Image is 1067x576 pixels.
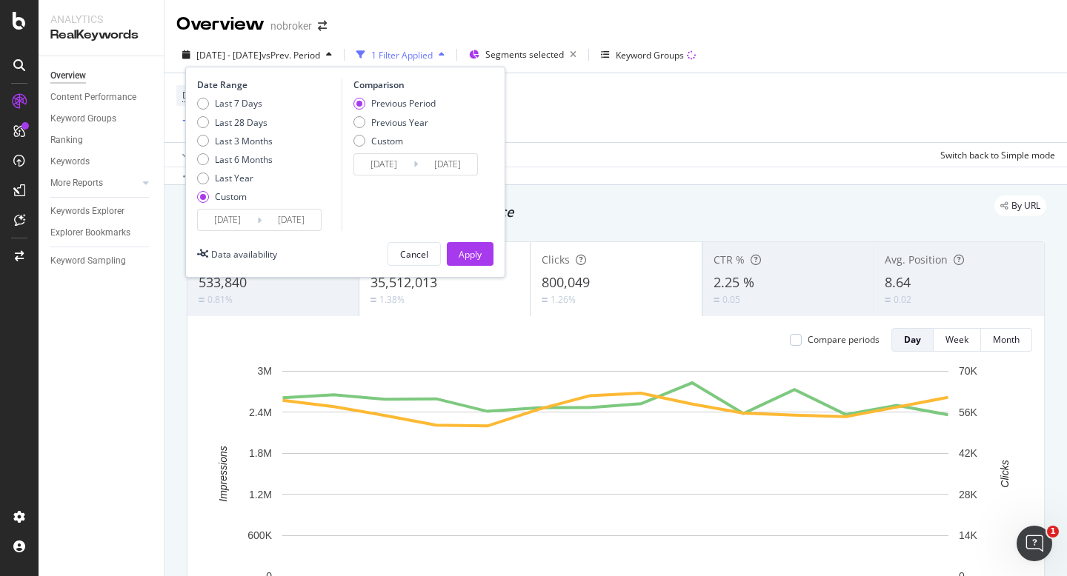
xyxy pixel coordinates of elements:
[50,111,153,127] a: Keyword Groups
[885,298,891,302] img: Equal
[379,293,405,306] div: 1.38%
[994,195,1046,216] div: legacy label
[50,90,153,105] a: Content Performance
[50,154,90,170] div: Keywords
[353,135,436,147] div: Custom
[934,143,1055,167] button: Switch back to Simple mode
[50,12,152,27] div: Analytics
[215,116,267,129] div: Last 28 Days
[1017,526,1052,561] iframe: Intercom live chat
[50,225,153,241] a: Explorer Bookmarks
[197,153,273,166] div: Last 6 Months
[50,175,103,191] div: More Reports
[249,447,272,459] text: 1.8M
[50,111,116,127] div: Keyword Groups
[50,175,139,191] a: More Reports
[211,248,277,261] div: Data availability
[197,116,273,129] div: Last 28 Days
[215,172,253,184] div: Last Year
[215,153,273,166] div: Last 6 Months
[934,328,981,352] button: Week
[885,252,948,267] span: Avg. Position
[616,49,684,61] div: Keyword Groups
[353,116,436,129] div: Previous Year
[182,89,210,101] span: Device
[197,135,273,147] div: Last 3 Months
[249,406,272,418] text: 2.4M
[258,365,272,377] text: 3M
[215,190,247,203] div: Custom
[722,293,740,306] div: 0.05
[714,298,719,302] img: Equal
[270,19,312,33] div: nobroker
[197,190,273,203] div: Custom
[50,68,153,84] a: Overview
[400,248,428,261] div: Cancel
[459,248,482,261] div: Apply
[894,293,911,306] div: 0.02
[262,210,321,230] input: End Date
[945,333,968,346] div: Week
[50,68,86,84] div: Overview
[371,97,436,110] div: Previous Period
[354,154,413,175] input: Start Date
[50,133,83,148] div: Ranking
[176,143,219,167] button: Apply
[217,446,229,501] text: Impressions
[1047,526,1059,538] span: 1
[50,204,124,219] div: Keywords Explorer
[940,149,1055,161] div: Switch back to Simple mode
[418,154,477,175] input: End Date
[370,273,437,291] span: 35,512,013
[371,49,433,61] div: 1 Filter Applied
[891,328,934,352] button: Day
[197,78,338,91] div: Date Range
[197,172,273,184] div: Last Year
[50,27,152,44] div: RealKeywords
[215,97,262,110] div: Last 7 Days
[542,252,570,267] span: Clicks
[959,529,978,541] text: 14K
[808,333,880,346] div: Compare periods
[197,97,273,110] div: Last 7 Days
[318,21,327,31] div: arrow-right-arrow-left
[463,43,582,67] button: Segments selected
[199,273,247,291] span: 533,840
[262,49,320,61] span: vs Prev. Period
[198,210,257,230] input: Start Date
[196,49,262,61] span: [DATE] - [DATE]
[542,298,548,302] img: Equal
[215,135,273,147] div: Last 3 Months
[353,78,482,91] div: Comparison
[714,252,745,267] span: CTR %
[50,253,126,269] div: Keyword Sampling
[176,43,338,67] button: [DATE] - [DATE]vsPrev. Period
[353,97,436,110] div: Previous Period
[959,447,978,459] text: 42K
[595,43,702,67] button: Keyword Groups
[249,489,272,500] text: 1.2M
[50,133,153,148] a: Ranking
[485,48,564,61] span: Segments selected
[350,43,451,67] button: 1 Filter Applied
[371,135,403,147] div: Custom
[176,113,236,130] button: Add Filter
[885,273,911,291] span: 8.64
[714,273,754,291] span: 2.25 %
[388,242,441,266] button: Cancel
[993,333,1020,346] div: Month
[999,460,1011,487] text: Clicks
[199,298,205,302] img: Equal
[247,529,272,541] text: 600K
[959,489,978,500] text: 28K
[447,242,493,266] button: Apply
[981,328,1032,352] button: Month
[207,293,233,306] div: 0.81%
[50,225,130,241] div: Explorer Bookmarks
[370,298,376,302] img: Equal
[50,154,153,170] a: Keywords
[542,273,590,291] span: 800,049
[904,333,921,346] div: Day
[176,12,265,37] div: Overview
[50,90,136,105] div: Content Performance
